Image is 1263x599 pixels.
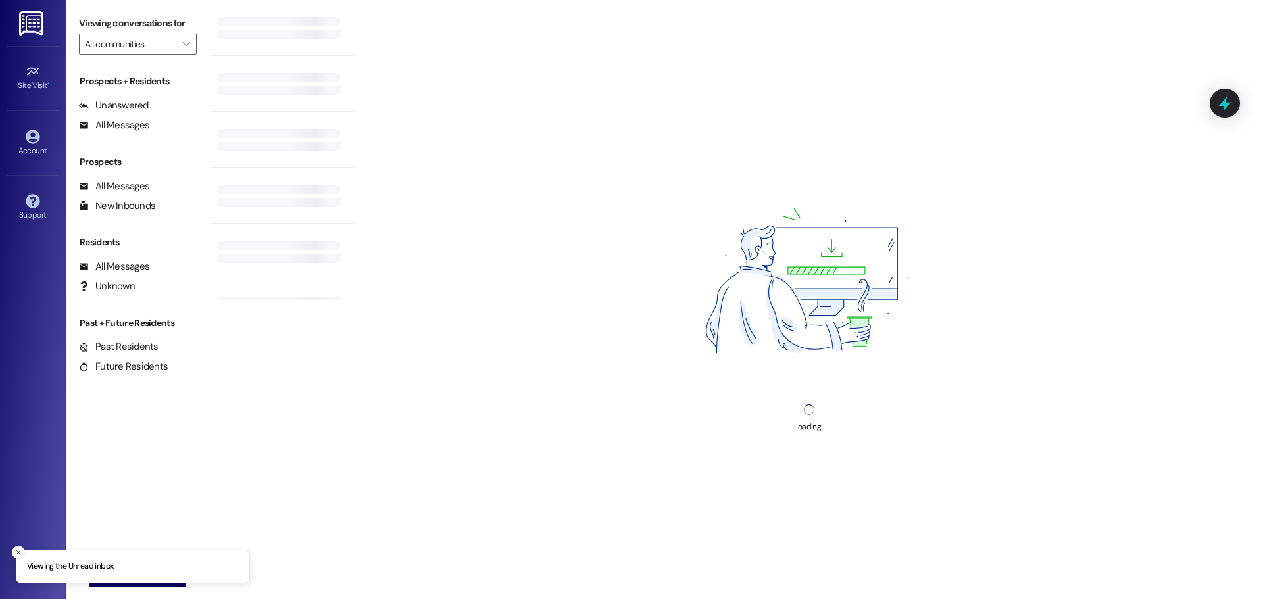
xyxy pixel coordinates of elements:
div: Future Residents [79,360,168,373]
div: Residents [66,235,210,249]
div: All Messages [79,260,149,274]
a: Support [7,190,59,226]
div: Past Residents [79,340,159,354]
button: Close toast [12,546,25,559]
div: Prospects [66,155,210,169]
a: Site Visit • [7,60,59,96]
div: Prospects + Residents [66,74,210,88]
div: All Messages [79,118,149,132]
i:  [182,39,189,49]
input: All communities [85,34,176,55]
div: Unknown [79,279,135,293]
a: Account [7,126,59,161]
img: ResiDesk Logo [19,11,46,36]
div: Past + Future Residents [66,316,210,330]
div: All Messages [79,180,149,193]
p: Viewing the Unread inbox [27,561,113,573]
label: Viewing conversations for [79,13,197,34]
span: • [47,79,49,88]
div: Loading... [794,420,824,434]
div: New Inbounds [79,199,155,213]
div: Unanswered [79,99,149,112]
